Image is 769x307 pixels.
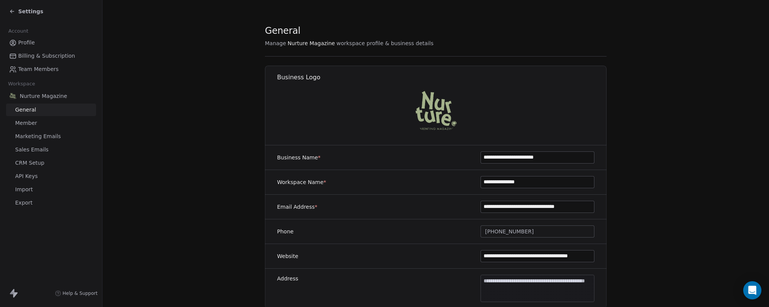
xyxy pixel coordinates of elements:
[6,157,96,169] a: CRM Setup
[18,39,35,47] span: Profile
[6,197,96,209] a: Export
[277,228,293,235] label: Phone
[277,275,298,282] label: Address
[6,50,96,62] a: Billing & Subscription
[277,203,317,211] label: Email Address
[288,39,335,47] span: Nurture Magazine
[6,117,96,129] a: Member
[5,25,32,37] span: Account
[18,65,58,73] span: Team Members
[336,39,433,47] span: workspace profile & business details
[20,92,67,100] span: Nurture Magazine
[15,199,33,207] span: Export
[265,39,286,47] span: Manage
[15,119,37,127] span: Member
[6,170,96,183] a: API Keys
[412,86,460,135] img: Logo-Nurture%20Parenting%20Magazine-2025-a4b28b-5in.png
[743,281,761,299] div: Open Intercom Messenger
[481,225,594,238] button: [PHONE_NUMBER]
[55,290,98,296] a: Help & Support
[15,159,44,167] span: CRM Setup
[9,92,17,100] img: Logo-Nurture%20Parenting%20Magazine-2025-a4b28b-5in.png
[18,8,43,15] span: Settings
[6,130,96,143] a: Marketing Emails
[15,146,49,154] span: Sales Emails
[15,172,38,180] span: API Keys
[265,25,301,36] span: General
[277,252,298,260] label: Website
[15,186,33,194] span: Import
[18,52,75,60] span: Billing & Subscription
[277,154,321,161] label: Business Name
[5,78,38,90] span: Workspace
[485,228,534,236] span: [PHONE_NUMBER]
[15,106,36,114] span: General
[6,183,96,196] a: Import
[15,132,61,140] span: Marketing Emails
[6,63,96,76] a: Team Members
[6,143,96,156] a: Sales Emails
[63,290,98,296] span: Help & Support
[277,73,607,82] h1: Business Logo
[277,178,326,186] label: Workspace Name
[6,36,96,49] a: Profile
[9,8,43,15] a: Settings
[6,104,96,116] a: General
